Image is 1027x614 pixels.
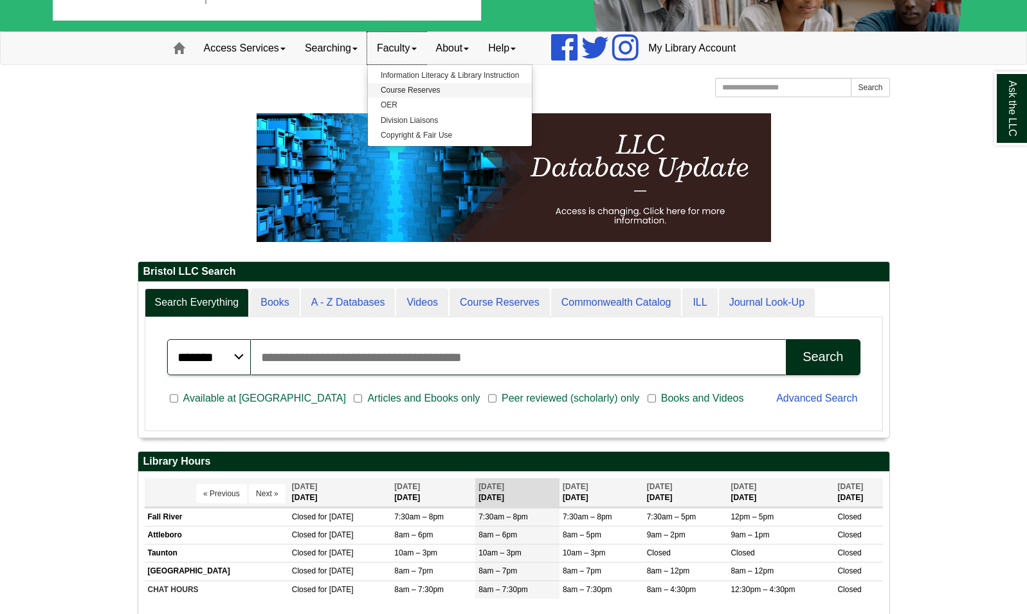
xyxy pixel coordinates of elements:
span: 9am – 2pm [647,530,686,539]
td: Fall River [145,508,289,526]
span: Closed [837,548,861,557]
a: Course Reserves [368,83,532,98]
span: 8am – 6pm [478,530,517,539]
a: Search Everything [145,288,250,317]
span: 8am – 7pm [563,566,601,575]
button: Next » [249,484,286,503]
span: Closed [292,530,316,539]
span: Closed [647,548,671,557]
span: Closed [292,585,316,594]
button: « Previous [196,484,247,503]
span: Closed [837,585,861,594]
span: [DATE] [292,482,318,491]
span: for [DATE] [318,530,353,539]
a: Information Literacy & Library Instruction [368,68,532,83]
span: 10am – 3pm [394,548,437,557]
span: Closed [837,530,861,539]
input: Available at [GEOGRAPHIC_DATA] [170,393,178,404]
span: 7:30am – 5pm [647,512,696,521]
span: Available at [GEOGRAPHIC_DATA] [178,391,351,406]
span: 8am – 5pm [563,530,601,539]
a: Help [478,32,525,64]
div: Search [803,349,843,364]
td: [GEOGRAPHIC_DATA] [145,563,289,581]
span: [DATE] [837,482,863,491]
th: [DATE] [475,478,559,507]
a: Journal Look-Up [719,288,815,317]
span: for [DATE] [318,585,353,594]
span: Closed [731,548,754,557]
span: Closed [292,566,316,575]
a: About [426,32,479,64]
img: HTML tutorial [257,113,771,242]
span: 7:30am – 8pm [394,512,444,521]
a: Access Services [194,32,295,64]
span: 8am – 7pm [394,566,433,575]
th: [DATE] [644,478,728,507]
span: Books and Videos [656,391,749,406]
span: Closed [292,548,316,557]
span: [DATE] [731,482,756,491]
span: 8am – 6pm [394,530,433,539]
td: CHAT HOURS [145,581,289,599]
span: [DATE] [647,482,673,491]
span: [DATE] [563,482,588,491]
span: [DATE] [478,482,504,491]
a: My Library Account [639,32,745,64]
span: 8am – 4:30pm [647,585,696,594]
a: Division Liaisons [368,113,532,128]
th: [DATE] [834,478,882,507]
span: 8am – 7pm [478,566,517,575]
span: 8am – 12pm [731,566,774,575]
a: Videos [396,288,448,317]
a: ILL [682,288,717,317]
span: Articles and Ebooks only [362,391,485,406]
a: OER [368,98,532,113]
span: 8am – 7:30pm [478,585,528,594]
input: Articles and Ebooks only [354,393,362,404]
span: 12:30pm – 4:30pm [731,585,795,594]
span: 12pm – 5pm [731,512,774,521]
span: 10am – 3pm [478,548,522,557]
th: [DATE] [391,478,475,507]
a: A - Z Databases [301,288,395,317]
span: 8am – 7:30pm [563,585,612,594]
span: 7:30am – 8pm [478,512,528,521]
span: for [DATE] [318,548,353,557]
th: [DATE] [559,478,644,507]
a: Searching [295,32,367,64]
span: Closed [292,512,316,521]
button: Search [851,78,889,97]
th: [DATE] [289,478,392,507]
td: Taunton [145,544,289,563]
span: Closed [837,566,861,575]
input: Books and Videos [648,393,656,404]
span: Closed [837,512,861,521]
span: [DATE] [394,482,420,491]
h2: Library Hours [138,452,889,472]
input: Peer reviewed (scholarly) only [488,393,496,404]
span: 8am – 7:30pm [394,585,444,594]
span: 8am – 12pm [647,566,690,575]
h2: Bristol LLC Search [138,262,889,282]
span: Peer reviewed (scholarly) only [496,391,644,406]
span: 10am – 3pm [563,548,606,557]
span: for [DATE] [318,512,353,521]
td: Attleboro [145,526,289,544]
a: Commonwealth Catalog [551,288,682,317]
th: [DATE] [727,478,834,507]
a: Course Reserves [450,288,550,317]
span: for [DATE] [318,566,353,575]
a: Advanced Search [776,393,857,404]
a: Books [250,288,299,317]
button: Search [786,339,860,375]
span: 7:30am – 8pm [563,512,612,521]
span: 9am – 1pm [731,530,769,539]
a: Copyright & Fair Use [368,128,532,143]
a: Faculty [367,32,426,64]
